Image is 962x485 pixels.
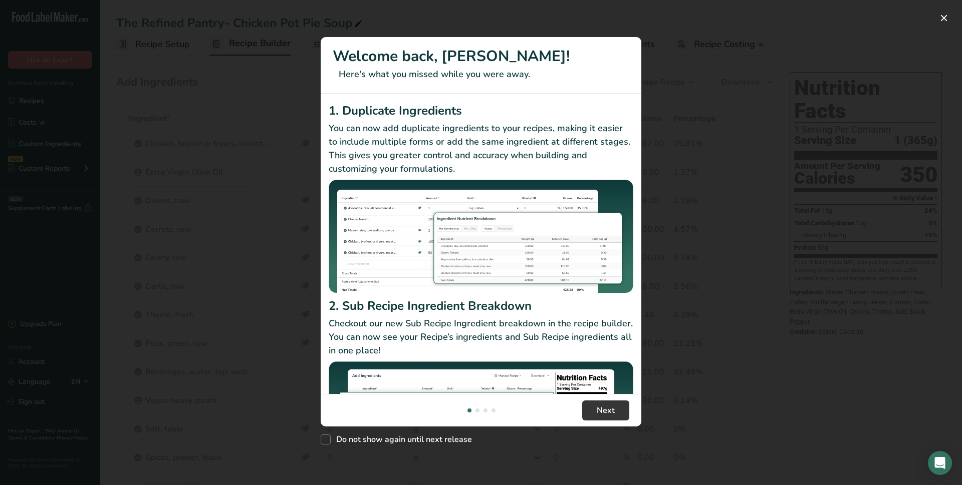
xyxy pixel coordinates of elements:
[333,68,629,81] p: Here's what you missed while you were away.
[582,400,629,420] button: Next
[329,317,633,357] p: Checkout our new Sub Recipe Ingredient breakdown in the recipe builder. You can now see your Reci...
[329,361,633,475] img: Sub Recipe Ingredient Breakdown
[928,451,952,475] div: Open Intercom Messenger
[329,297,633,315] h2: 2. Sub Recipe Ingredient Breakdown
[597,404,615,416] span: Next
[329,122,633,176] p: You can now add duplicate ingredients to your recipes, making it easier to include multiple forms...
[331,434,472,444] span: Do not show again until next release
[333,45,629,68] h1: Welcome back, [PERSON_NAME]!
[329,102,633,120] h2: 1. Duplicate Ingredients
[329,180,633,293] img: Duplicate Ingredients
